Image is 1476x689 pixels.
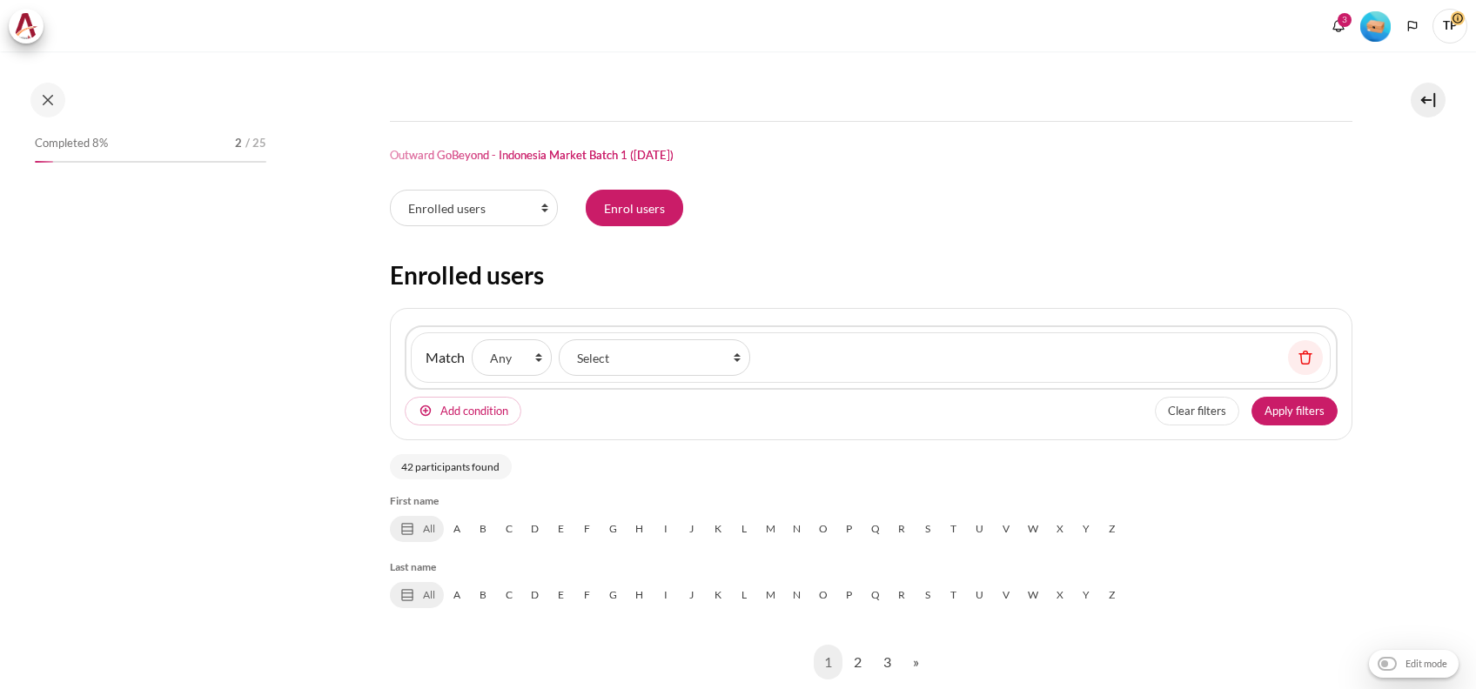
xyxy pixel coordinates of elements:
[889,582,915,608] a: R
[1360,11,1391,42] img: Level #1
[426,347,465,368] label: Match
[810,516,836,542] a: O
[993,582,1019,608] a: V
[941,516,967,542] a: T
[902,645,929,679] a: Next page
[862,516,889,542] a: Q
[836,582,862,608] a: P
[1360,10,1391,42] div: Level #1
[814,645,842,679] a: 1
[679,516,705,542] a: J
[731,516,757,542] a: L
[757,516,784,542] a: M
[993,516,1019,542] a: V
[653,582,679,608] a: I
[705,582,731,608] a: K
[1432,9,1467,43] span: TP
[586,190,683,226] input: Enrol users
[390,582,444,608] a: All
[470,516,496,542] a: B
[1251,397,1338,426] button: Apply filters
[843,645,872,679] a: 2
[496,516,522,542] a: C
[941,582,967,608] a: T
[1073,582,1099,608] a: Y
[35,135,108,152] span: Completed 8%
[522,516,548,542] a: D
[1099,516,1125,542] a: Z
[862,582,889,608] a: Q
[1432,9,1467,43] a: User menu
[873,645,902,679] a: 3
[1288,340,1323,375] button: Remove filter row
[235,135,242,152] span: 2
[889,516,915,542] a: R
[1353,10,1398,42] a: Level #1
[522,582,548,608] a: D
[705,516,731,542] a: K
[390,259,1352,291] h2: Enrolled users
[496,582,522,608] a: C
[967,516,993,542] a: U
[915,516,941,542] a: S
[390,454,512,479] p: 42 participants found
[731,582,757,608] a: L
[784,582,810,608] a: N
[548,516,574,542] a: E
[574,582,600,608] a: F
[35,161,53,163] div: 8%
[967,582,993,608] a: U
[574,516,600,542] a: F
[810,582,836,608] a: O
[14,13,38,39] img: Architeck
[444,516,470,542] a: A
[836,516,862,542] a: P
[470,582,496,608] a: B
[627,516,653,542] a: H
[35,131,266,180] a: Completed 8% 2 / 25
[548,582,574,608] a: E
[390,493,1352,509] h5: First name
[390,148,674,163] h1: Outward GoBeyond - Indonesia Market Batch 1 ([DATE])
[757,582,784,608] a: M
[1073,516,1099,542] a: Y
[444,582,470,608] a: A
[390,559,1352,575] h5: Last name
[405,397,521,426] button: Add condition
[9,9,52,43] a: Architeck Architeck
[600,582,627,608] a: G
[1325,13,1352,39] div: Show notification window with 3 new notifications
[1047,516,1073,542] a: X
[653,516,679,542] a: I
[390,516,444,542] a: All
[1019,516,1047,542] a: W
[1047,582,1073,608] a: X
[600,516,627,542] a: G
[679,582,705,608] a: J
[913,652,919,672] span: »
[784,516,810,542] a: N
[1155,397,1239,426] button: Clear filters
[1399,13,1426,39] button: Languages
[627,582,653,608] a: H
[915,582,941,608] a: S
[440,403,508,420] span: Add condition
[1019,582,1047,608] a: W
[1099,582,1125,608] a: Z
[245,135,266,152] span: / 25
[1338,13,1352,27] div: 3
